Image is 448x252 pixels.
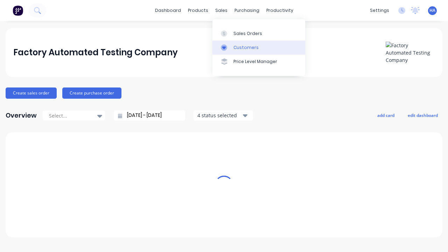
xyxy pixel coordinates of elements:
a: Price Level Manager [212,55,305,69]
div: productivity [263,5,297,16]
button: edit dashboard [403,111,442,120]
div: Factory Automated Testing Company [13,45,178,59]
button: 4 status selected [194,110,253,121]
button: Create sales order [6,87,57,99]
a: Sales Orders [212,26,305,40]
a: dashboard [152,5,184,16]
div: products [184,5,212,16]
div: sales [212,5,231,16]
div: Sales Orders [233,30,262,37]
button: Create purchase order [62,87,121,99]
img: Factory Automated Testing Company [386,42,435,64]
div: Customers [233,44,259,51]
a: Customers [212,41,305,55]
div: 4 status selected [197,112,241,119]
img: Factory [13,5,23,16]
div: Price Level Manager [233,58,277,65]
div: settings [366,5,393,16]
div: Overview [6,108,37,122]
span: HA [429,7,435,14]
div: purchasing [231,5,263,16]
button: add card [373,111,399,120]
